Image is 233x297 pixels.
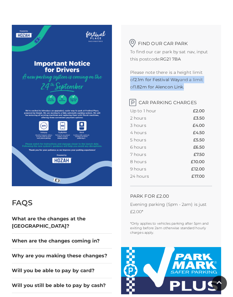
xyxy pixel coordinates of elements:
[130,115,175,122] th: 2 hours
[12,282,112,289] button: Will you still be able to pay by cash?
[191,166,212,173] th: £12.00
[121,247,221,295] img: Park-Mark-Plus-LG.jpeg
[194,151,212,158] th: £7.50
[130,48,212,63] p: To find our car park by sat nav, input this postcode:
[130,37,212,47] h2: Find our car park
[12,252,112,260] button: Why are you making these changes?
[12,199,32,207] span: FAQS
[130,201,212,216] p: Evening parking (5pm - 2am) is just £2.00*
[160,57,181,62] strong: RG21 7BA
[130,173,175,180] th: 24 hours
[193,144,212,151] th: £6.50
[134,77,180,83] strong: 2.1m for Festival Way
[130,97,212,106] h2: Car Parking Charges
[12,216,112,230] button: What are the changes at the [GEOGRAPHIC_DATA]?
[193,137,212,144] th: £5.50
[193,122,212,129] th: £4.00
[191,158,212,166] th: £10.00
[130,193,212,199] h2: PARK FOR £2.00
[193,115,212,122] th: £3.50
[191,173,212,180] th: £17.00
[12,267,112,275] button: Will you be able to pay by card?
[130,69,212,91] p: Please note there is a height limit of and a limit of
[130,151,175,158] th: 7 hours
[130,144,175,151] th: 6 hours
[130,107,175,115] th: Up to 1 hour
[130,158,175,166] th: 8 hours
[130,166,175,173] th: 9 hours
[12,25,112,186] img: Warning%20Campaign_FP_680px_For%20Screens.png
[134,84,184,90] strong: 1.82m for Alencon Link.
[130,137,175,144] th: 5 hours
[130,222,212,235] p: *Only applies to vehicles parking after 5pm and exiting before 2am otherwise standard hourly char...
[193,107,212,115] th: £2.00
[193,129,212,137] th: £4.50
[130,122,175,129] th: 3 hours
[130,129,175,137] th: 4 hours
[12,238,112,245] button: When are the changes coming in?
